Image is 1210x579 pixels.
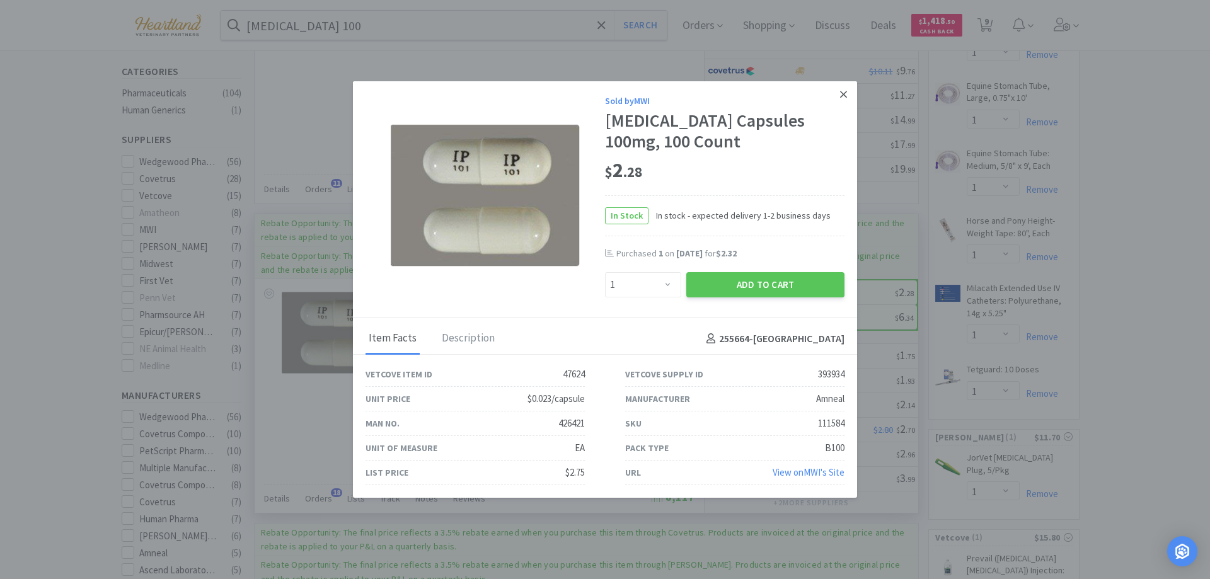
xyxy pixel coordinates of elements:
[825,440,844,456] div: B100
[625,416,642,430] div: SKU
[659,248,663,259] span: 1
[575,440,585,456] div: EA
[391,124,580,267] img: 609a09e61c544f2bb041484729df9224_393934.png
[563,367,585,382] div: 47624
[606,208,648,224] span: In Stock
[616,248,844,260] div: Purchased on for
[773,466,844,478] a: View onMWI's Site
[686,272,844,297] button: Add to Cart
[527,391,585,406] div: $0.023/capsule
[623,163,642,181] span: . 28
[716,248,737,259] span: $2.32
[366,416,400,430] div: Man No.
[605,94,844,108] div: Sold by MWI
[818,367,844,382] div: 393934
[816,391,844,406] div: Amneal
[366,392,410,406] div: Unit Price
[366,466,408,479] div: List Price
[625,367,703,381] div: Vetcove Supply ID
[625,441,669,455] div: Pack Type
[648,209,831,222] span: In stock - expected delivery 1-2 business days
[366,367,432,381] div: Vetcove Item ID
[439,323,498,355] div: Description
[558,416,585,431] div: 426421
[625,392,690,406] div: Manufacturer
[605,110,844,152] div: [MEDICAL_DATA] Capsules 100mg, 100 Count
[565,465,585,480] div: $2.75
[818,416,844,431] div: 111584
[366,441,437,455] div: Unit of Measure
[605,158,642,183] span: 2
[701,331,844,347] h4: 255664 - [GEOGRAPHIC_DATA]
[366,323,420,355] div: Item Facts
[605,163,613,181] span: $
[1167,536,1197,566] div: Open Intercom Messenger
[625,466,641,479] div: URL
[676,248,703,259] span: [DATE]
